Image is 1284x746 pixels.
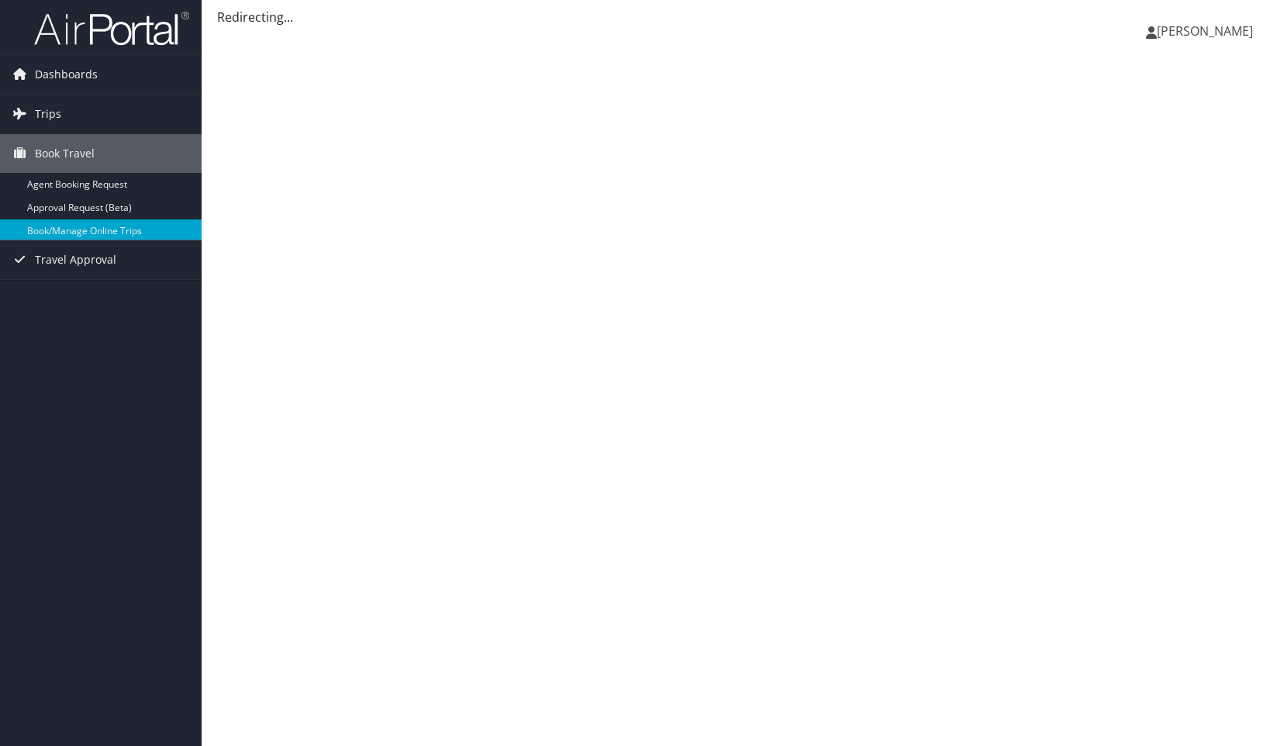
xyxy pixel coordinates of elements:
span: Trips [35,95,61,133]
span: Book Travel [35,134,95,173]
img: airportal-logo.png [34,10,189,47]
div: Redirecting... [217,8,1268,26]
span: [PERSON_NAME] [1157,22,1253,40]
span: Dashboards [35,55,98,94]
a: [PERSON_NAME] [1146,8,1268,54]
span: Travel Approval [35,240,116,279]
